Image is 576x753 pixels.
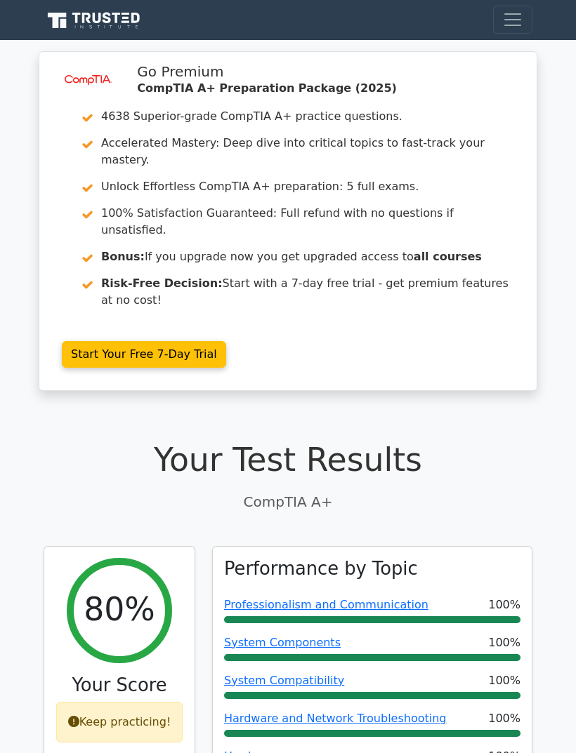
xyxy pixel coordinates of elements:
h2: 80% [84,591,155,629]
a: Professionalism and Communication [224,598,428,611]
a: System Components [224,636,341,649]
h1: Your Test Results [44,441,532,480]
span: 100% [488,672,521,689]
a: Hardware and Network Troubleshooting [224,712,447,725]
h3: Performance by Topic [224,558,418,580]
a: System Compatibility [224,674,344,687]
button: Toggle navigation [493,6,532,34]
p: CompTIA A+ [44,491,532,512]
div: Keep practicing! [56,702,183,742]
span: 100% [488,634,521,651]
span: 100% [488,597,521,613]
span: 100% [488,710,521,727]
h3: Your Score [55,674,183,696]
a: Start Your Free 7-Day Trial [62,341,226,368]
